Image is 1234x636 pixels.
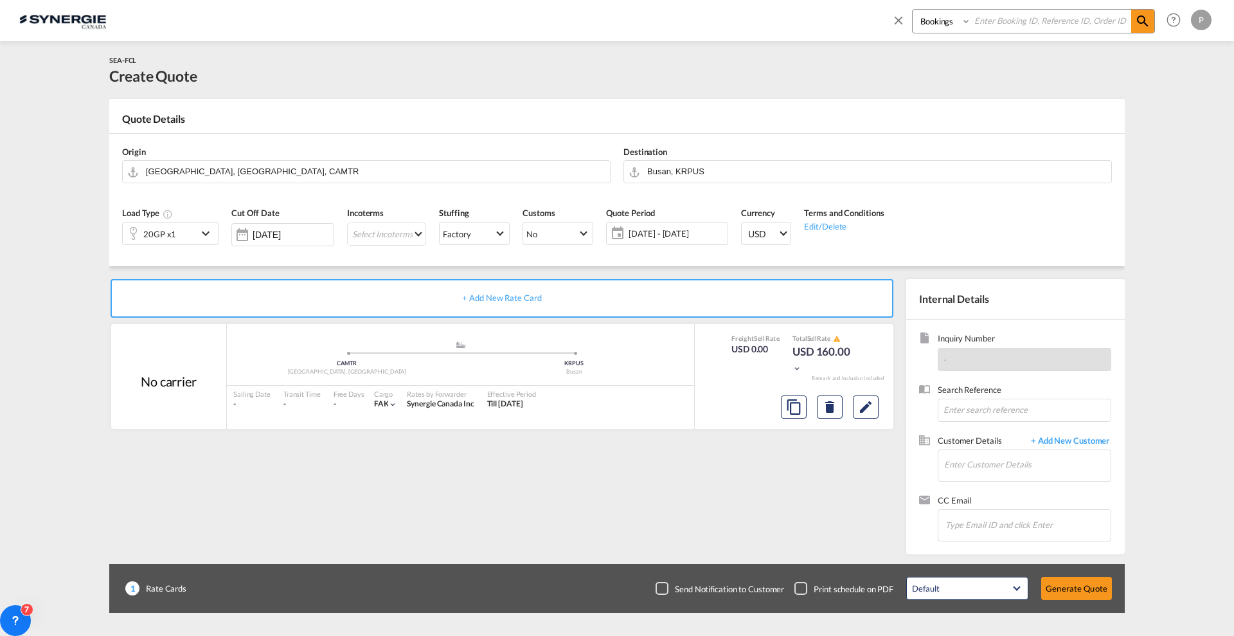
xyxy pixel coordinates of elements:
[347,223,426,246] md-select: Select Incoterms
[122,160,611,183] md-input-container: Montreal, QC, CAMTR
[1191,10,1212,30] div: P
[943,510,1111,538] md-chips-wrap: Chips container. Enter the text area, then type text, and press enter to add a chip.
[891,13,906,27] md-icon: icon-close
[125,581,139,595] span: 1
[754,334,765,342] span: Sell
[439,208,469,218] span: Stuffing
[523,208,555,218] span: Customs
[487,399,523,410] div: Till 04 Oct 2025
[1163,9,1185,31] span: Help
[1024,435,1111,450] span: + Add New Customer
[804,208,884,218] span: Terms and Conditions
[487,399,523,408] span: Till [DATE]
[111,279,893,318] div: + Add New Rate Card
[938,495,1111,509] span: CC Email
[443,229,470,239] div: Factory
[231,208,280,218] span: Cut Off Date
[629,228,724,239] span: [DATE] - [DATE]
[938,399,1111,422] input: Enter search reference
[906,279,1125,319] div: Internal Details
[748,228,778,241] span: USD
[938,332,1111,347] span: Inquiry Number
[802,375,893,382] div: Remark and Inclusion included
[891,9,912,40] span: icon-close
[233,359,461,368] div: CAMTR
[487,389,536,399] div: Effective Period
[647,160,1105,183] input: Search by Door/Port
[233,389,271,399] div: Sailing Date
[388,400,397,409] md-icon: icon-chevron-down
[109,112,1125,132] div: Quote Details
[374,389,398,399] div: Cargo
[781,395,807,419] button: Copy
[1131,10,1154,33] span: icon-magnify
[741,222,791,245] md-select: Select Currency: $ USDUnited States Dollar
[283,399,321,410] div: -
[439,222,510,245] md-select: Select Stuffing: Factory
[109,66,197,86] div: Create Quote
[938,384,1111,399] span: Search Reference
[814,583,893,595] div: Print schedule on PDF
[283,389,321,399] div: Transit Time
[163,209,173,219] md-icon: icon-information-outline
[407,399,474,410] div: Synergie Canada Inc
[853,395,879,419] button: Edit
[198,226,217,241] md-icon: icon-chevron-down
[233,368,461,376] div: [GEOGRAPHIC_DATA], [GEOGRAPHIC_DATA]
[523,222,593,245] md-select: Select Customs: No
[233,399,271,410] div: -
[807,334,818,342] span: Sell
[833,335,841,343] md-icon: icon-alert
[1041,577,1112,600] button: Generate Quote
[461,368,688,376] div: Busan
[19,6,106,35] img: 1f56c880d42311ef80fc7dca854c8e59.png
[945,511,1074,538] input: Chips input.
[347,208,384,218] span: Incoterms
[623,160,1112,183] md-input-container: Busan, KRPUS
[122,208,173,218] span: Load Type
[461,359,688,368] div: KRPUS
[122,147,145,157] span: Origin
[109,56,136,64] span: SEA-FCL
[792,364,801,373] md-icon: icon-chevron-down
[971,10,1131,32] input: Enter Booking ID, Reference ID, Order ID
[122,222,219,245] div: 20GP x1icon-chevron-down
[786,399,801,415] md-icon: assets/icons/custom/copyQuote.svg
[938,435,1024,450] span: Customer Details
[606,208,655,218] span: Quote Period
[453,341,469,348] md-icon: assets/icons/custom/ship-fill.svg
[146,160,604,183] input: Search by Door/Port
[139,583,186,594] span: Rate Cards
[1163,9,1191,32] div: Help
[912,583,939,594] div: Default
[656,582,784,595] md-checkbox: Checkbox No Ink
[731,343,780,356] div: USD 0.00
[407,399,474,408] span: Synergie Canada Inc
[1135,14,1150,29] md-icon: icon-magnify
[731,334,780,343] div: Freight Rate
[832,334,841,344] button: icon-alert
[334,399,336,410] div: -
[526,229,537,239] div: No
[794,582,893,595] md-checkbox: Checkbox No Ink
[675,583,784,595] div: Send Notification to Customer
[804,219,884,232] div: Edit/Delete
[253,230,334,240] input: Select
[944,450,1111,479] input: Enter Customer Details
[141,372,197,390] div: No carrier
[741,208,774,218] span: Currency
[374,399,389,408] span: FAK
[462,293,541,303] span: + Add New Rate Card
[407,389,474,399] div: Rates by Forwarder
[143,225,176,243] div: 20GP x1
[817,395,843,419] button: Delete
[792,334,857,344] div: Total Rate
[625,224,728,242] span: [DATE] - [DATE]
[623,147,667,157] span: Destination
[607,226,622,241] md-icon: icon-calendar
[943,354,947,365] span: -
[334,389,364,399] div: Free Days
[792,344,857,375] div: USD 160.00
